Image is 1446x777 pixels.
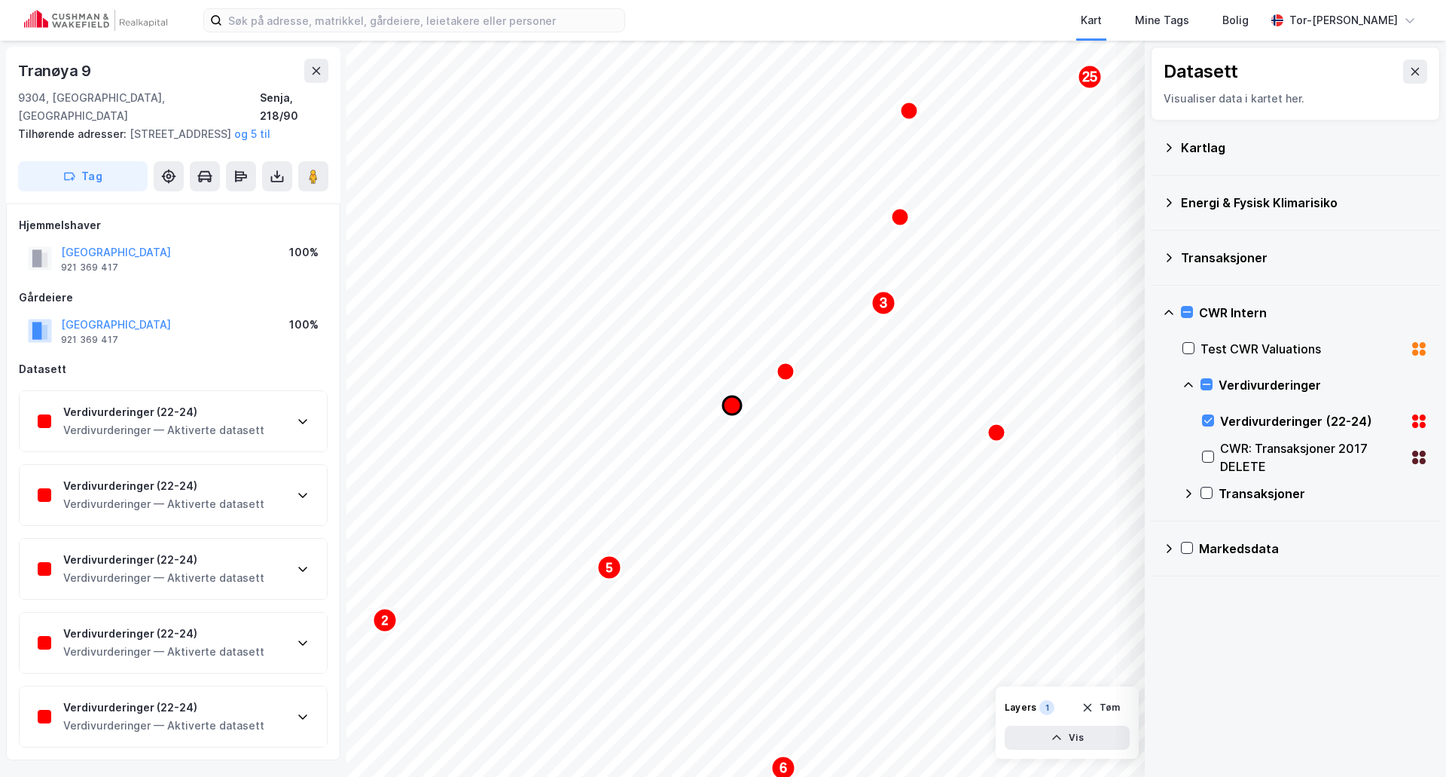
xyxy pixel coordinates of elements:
[1219,376,1428,394] div: Verdivurderinger
[373,608,397,632] div: Map marker
[597,555,621,580] div: Map marker
[19,216,328,234] div: Hjemmelshaver
[1164,60,1238,84] div: Datasett
[19,289,328,307] div: Gårdeiere
[18,89,260,125] div: 9304, [GEOGRAPHIC_DATA], [GEOGRAPHIC_DATA]
[776,362,795,381] div: Map marker
[1082,69,1097,84] text: 25
[63,477,264,495] div: Verdivurderinger (22-24)
[1072,696,1130,720] button: Tøm
[1220,439,1404,476] div: CWR: Transaksjoner 2017 DELETE
[63,699,264,717] div: Verdivurderinger (22-24)
[891,208,909,226] div: Map marker
[63,495,264,513] div: Verdivurderinger — Aktiverte datasett
[1200,340,1404,358] div: Test CWR Valuations
[1039,700,1054,715] div: 1
[1199,540,1428,558] div: Markedsdata
[61,334,118,346] div: 921 369 417
[987,424,1005,442] div: Map marker
[779,760,787,775] text: 6
[606,561,613,574] text: 5
[1181,139,1428,157] div: Kartlag
[222,9,624,32] input: Søk på adresse, matrikkel, gårdeiere, leietakere eller personer
[1371,705,1446,777] iframe: Chat Widget
[63,403,264,421] div: Verdivurderinger (22-24)
[63,643,264,661] div: Verdivurderinger — Aktiverte datasett
[1164,90,1427,108] div: Visualiser data i kartet her.
[723,396,741,415] div: Map marker
[1199,304,1428,322] div: CWR Intern
[900,102,918,120] div: Map marker
[1289,11,1398,29] div: Tor-[PERSON_NAME]
[18,161,148,191] button: Tag
[63,625,264,643] div: Verdivurderinger (22-24)
[1005,726,1130,750] button: Vis
[1005,702,1036,714] div: Layers
[1371,705,1446,777] div: Kontrollprogram for chat
[63,421,264,439] div: Verdivurderinger — Aktiverte datasett
[1081,11,1102,29] div: Kart
[880,295,887,310] text: 3
[289,316,319,334] div: 100%
[871,291,895,315] div: Map marker
[61,262,118,274] div: 921 369 417
[1078,65,1102,89] div: Map marker
[1181,249,1428,267] div: Transaksjoner
[260,89,328,125] div: Senja, 218/90
[18,59,94,83] div: Tranøya 9
[63,551,264,569] div: Verdivurderinger (22-24)
[1135,11,1189,29] div: Mine Tags
[19,360,328,378] div: Datasett
[63,717,264,735] div: Verdivurderinger — Aktiverte datasett
[18,127,130,140] span: Tilhørende adresser:
[24,10,167,31] img: cushman-wakefield-realkapital-logo.202ea83816669bd177139c58696a8fa1.svg
[1181,194,1428,212] div: Energi & Fysisk Klimarisiko
[1220,412,1404,430] div: Verdivurderinger (22-24)
[1219,485,1428,503] div: Transaksjoner
[382,614,389,627] text: 2
[289,243,319,262] div: 100%
[18,125,316,143] div: [STREET_ADDRESS]
[63,569,264,587] div: Verdivurderinger — Aktiverte datasett
[1222,11,1249,29] div: Bolig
